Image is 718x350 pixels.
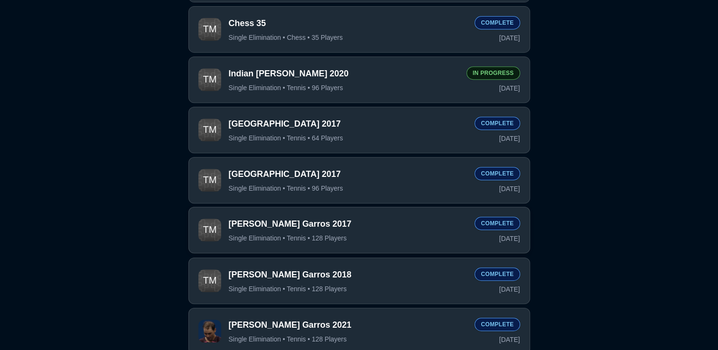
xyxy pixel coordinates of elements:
[229,33,343,42] span: Single Elimination • Chess • 35 Players
[475,16,520,29] div: Complete
[229,118,467,130] span: [GEOGRAPHIC_DATA] 2017
[188,56,530,103] button: TournamentIndian [PERSON_NAME] 2020Single Elimination • Tennis • 96 PlayersIn Progress[DATE]
[499,285,520,294] span: [DATE]
[499,234,520,243] span: [DATE]
[499,83,520,93] span: [DATE]
[466,66,520,80] div: In Progress
[229,168,467,180] span: [GEOGRAPHIC_DATA] 2017
[188,6,530,53] button: TournamentChess 35Single Elimination • Chess • 35 PlayersComplete[DATE]
[188,207,530,253] button: Tournament[PERSON_NAME] Garros 2017Single Elimination • Tennis • 128 PlayersComplete[DATE]
[229,68,459,80] span: Indian [PERSON_NAME] 2020
[229,234,347,242] span: Single Elimination • Tennis • 128 Players
[475,167,520,180] div: Complete
[229,218,467,230] span: [PERSON_NAME] Garros 2017
[198,68,221,91] img: Tournament
[229,319,467,331] span: [PERSON_NAME] Garros 2021
[188,157,530,203] button: Tournament[GEOGRAPHIC_DATA] 2017Single Elimination • Tennis • 96 PlayersComplete[DATE]
[499,184,520,193] span: [DATE]
[198,169,221,192] img: Tournament
[499,134,520,143] span: [DATE]
[198,18,221,41] img: Tournament
[229,83,343,92] span: Single Elimination • Tennis • 96 Players
[229,335,347,343] span: Single Elimination • Tennis • 128 Players
[229,285,347,293] span: Single Elimination • Tennis • 128 Players
[198,269,221,292] img: Tournament
[475,267,520,281] div: Complete
[499,33,520,43] span: [DATE]
[229,18,467,29] span: Chess 35
[198,320,221,342] img: Tournament
[198,119,221,141] img: Tournament
[188,107,530,153] button: Tournament[GEOGRAPHIC_DATA] 2017Single Elimination • Tennis • 64 PlayersComplete[DATE]
[229,134,343,142] span: Single Elimination • Tennis • 64 Players
[188,258,530,304] button: Tournament[PERSON_NAME] Garros 2018Single Elimination • Tennis • 128 PlayersComplete[DATE]
[475,117,520,130] div: Complete
[499,335,520,344] span: [DATE]
[475,318,520,331] div: Complete
[229,269,467,281] span: [PERSON_NAME] Garros 2018
[475,217,520,230] div: Complete
[229,184,343,193] span: Single Elimination • Tennis • 96 Players
[198,219,221,241] img: Tournament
